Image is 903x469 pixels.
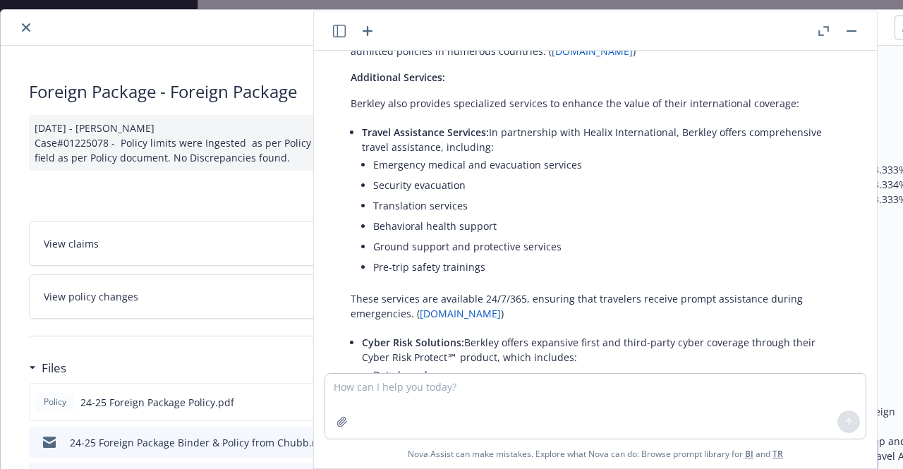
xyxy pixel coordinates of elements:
[351,291,840,321] p: These services are available 24/7/365, ensuring that travelers receive prompt assistance during e...
[29,274,374,319] a: View policy changes
[420,307,501,320] a: [DOMAIN_NAME]
[320,439,871,468] span: Nova Assist can make mistakes. Explore what Nova can do: Browse prompt library for and
[362,126,489,139] span: Travel Assistance Services:
[41,396,69,408] span: Policy
[772,448,783,460] a: TR
[373,195,840,216] li: Translation services
[362,336,464,349] span: Cyber Risk Solutions:
[373,257,840,277] li: Pre-trip safety trainings
[42,359,66,377] h3: Files
[29,115,727,171] div: [DATE] - [PERSON_NAME] Case#01225078 - Policy limits were Ingested as per Policy Document. Additi...
[373,154,840,175] li: Emergency medical and evacuation services
[351,71,445,84] span: Additional Services:
[552,44,633,58] a: [DOMAIN_NAME]
[362,122,840,280] li: In partnership with Healix International, Berkley offers comprehensive travel assistance, including:
[44,289,138,304] span: View policy changes
[29,80,727,104] div: Foreign Package - Foreign Package
[18,19,35,36] button: close
[351,96,840,111] p: Berkley also provides specialized services to enhance the value of their international coverage:
[373,236,840,257] li: Ground support and protective services
[29,359,66,377] div: Files
[29,221,374,266] a: View claims
[70,435,332,450] div: 24-25 Foreign Package Binder & Policy from Chubb.msg
[373,365,840,385] li: Data breach response
[80,395,234,410] span: 24-25 Foreign Package Policy.pdf
[373,216,840,236] li: Behavioral health support
[373,175,840,195] li: Security evacuation
[745,448,753,460] a: BI
[44,236,99,251] span: View claims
